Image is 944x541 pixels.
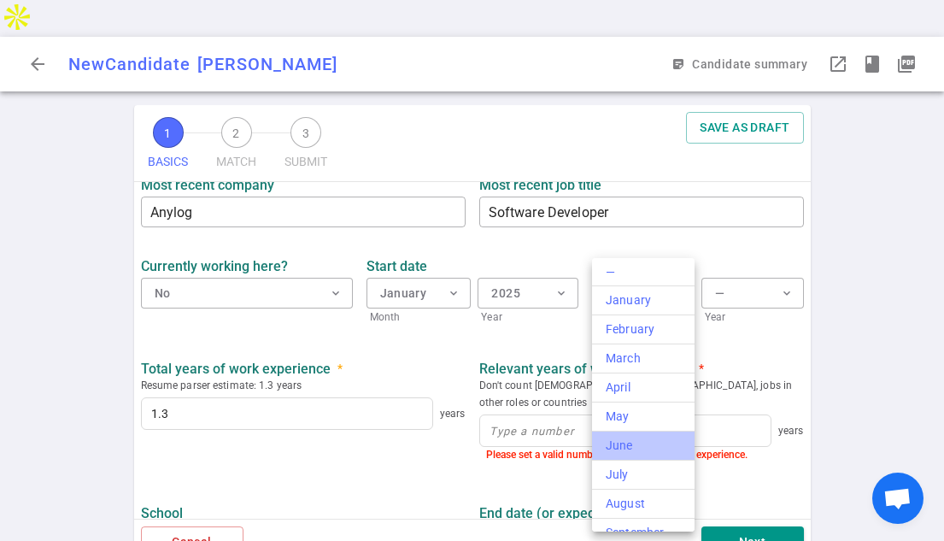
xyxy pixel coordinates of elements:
[606,350,681,368] div: March
[606,291,681,309] div: January
[872,473,923,524] div: Open chat
[606,437,681,455] div: June
[606,466,681,484] div: July
[606,495,681,513] div: August
[606,408,681,426] div: May
[606,320,681,338] div: February
[606,379,681,397] div: April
